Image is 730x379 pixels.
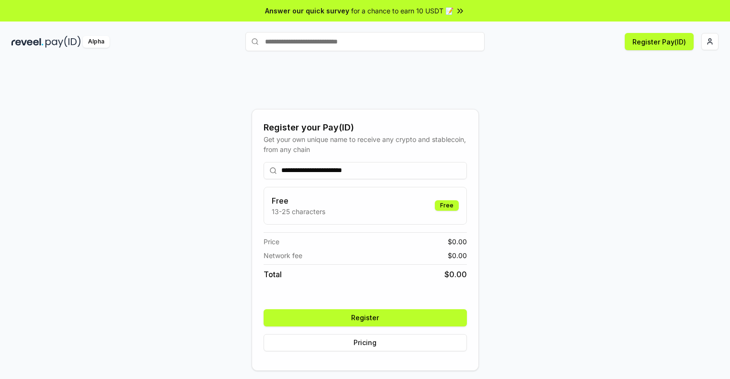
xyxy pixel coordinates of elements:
[265,6,349,16] span: Answer our quick survey
[351,6,453,16] span: for a chance to earn 10 USDT 📝
[448,250,467,260] span: $ 0.00
[272,195,325,206] h3: Free
[448,237,467,247] span: $ 0.00
[264,134,467,154] div: Get your own unique name to receive any crypto and stablecoin, from any chain
[272,206,325,217] p: 13-25 characters
[625,33,694,50] button: Register Pay(ID)
[83,36,110,48] div: Alpha
[264,269,282,280] span: Total
[264,121,467,134] div: Register your Pay(ID)
[45,36,81,48] img: pay_id
[11,36,44,48] img: reveel_dark
[264,309,467,326] button: Register
[444,269,467,280] span: $ 0.00
[435,200,459,211] div: Free
[264,237,279,247] span: Price
[264,334,467,351] button: Pricing
[264,250,302,260] span: Network fee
